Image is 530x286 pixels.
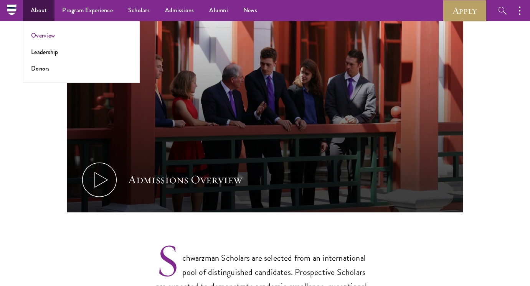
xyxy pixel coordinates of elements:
a: Donors [31,64,50,73]
div: Admissions Overview [128,172,242,187]
a: Leadership [31,48,58,56]
a: Overview [31,31,55,40]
